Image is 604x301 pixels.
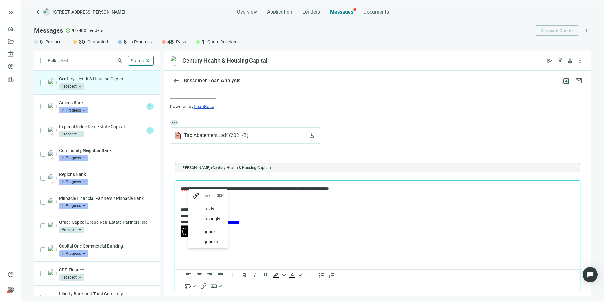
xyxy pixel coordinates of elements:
[249,271,260,279] button: Italic
[34,8,42,16] a: keyboard_arrow_left
[267,9,292,15] span: Application
[307,131,317,140] button: download
[182,57,267,64] div: Century Health & Housing Capital
[202,192,214,200] div: Link...
[202,205,224,212] div: Lastly
[215,271,226,279] button: Justify
[59,76,154,82] p: Century Health & Housing Capital
[198,282,209,290] button: Insert/edit link
[228,132,248,139] span: ( 202 KB )
[287,271,303,279] div: Text color Black
[170,120,179,125] span: more_horiz
[190,191,226,201] div: Link...
[184,132,248,139] span: Tax Abatement .pdf
[583,267,598,282] div: Open Intercom Messenger
[207,39,238,45] span: Quote Received
[48,269,57,278] img: c3ca3172-0736-45a5-9f6c-d6e640231ee8
[194,271,204,279] button: Align center
[175,181,580,269] iframe: Rich Text Area
[560,74,573,87] button: archive
[330,9,353,15] span: Messages
[59,83,84,90] span: Prospect
[59,123,144,130] p: Imperial Ridge Real Estate Capital
[45,39,63,45] span: Prospect
[565,56,575,66] button: person
[575,77,583,85] span: mail
[40,38,43,46] span: 6
[79,38,85,46] span: 35
[217,192,224,200] div: ⌘K
[190,237,226,247] div: Ignore all
[59,243,154,249] p: Capital One Commercial Banking
[48,245,57,254] img: 2cbe36fd-62e2-470a-a228-3f5ee6a9a64a
[8,51,12,57] span: account_balance
[204,271,215,279] button: Align right
[302,9,320,15] span: Lenders
[59,171,154,178] p: Regions Bank
[145,58,151,63] span: close
[562,77,570,85] span: archive
[124,38,127,46] span: 8
[59,195,154,201] p: Pinnacle Financial Partners / Pinnacle Bank
[170,74,182,87] button: arrow_back
[146,103,154,110] span: 1
[239,271,249,279] button: Bold
[271,271,287,279] div: Background color Black
[59,179,88,185] span: In Progress
[573,74,585,87] button: mail
[146,127,154,134] span: 1
[190,214,226,224] div: Lastingly
[190,204,226,214] div: Lastly
[8,287,14,293] span: person
[59,274,84,281] span: Prospect
[59,100,144,106] p: Ameris Bank
[48,150,57,159] img: b98f4969-6740-46a2-928b-79a0c55ba364
[183,271,194,279] button: Align left
[183,282,198,290] button: Insert merge tag
[172,77,180,85] span: arrow_back
[7,9,14,16] button: keyboard_double_arrow_right
[557,57,563,64] span: request_quote
[363,9,389,15] span: Documents
[327,271,337,279] button: Numbered list
[48,222,57,230] img: bfdbad23-6066-4a71-b994-7eba785b3ce1
[182,78,242,84] div: Bessemer Loan Analysis
[202,238,224,245] div: Ignore all
[316,271,327,279] button: Bullet list
[202,38,205,46] span: 1
[48,174,57,183] img: c07615a9-6947-4b86-b81a-90c7b5606308.png
[48,126,57,135] img: bd827b70-1078-4126-a2a3-5ccea289c42f
[567,57,573,64] span: person
[59,219,154,225] p: Grace Capital Group Real Estate Partners, Inc.
[179,165,273,171] span: Michael Wade (Century Health & Housing Capital)
[167,38,174,46] span: 48
[309,132,315,139] span: download
[131,58,144,63] span: Status
[584,28,589,33] span: more_vert
[59,107,88,113] span: In Progress
[53,9,125,15] span: [STREET_ADDRESS][PERSON_NAME]
[48,57,69,64] span: Bulk select
[170,56,180,66] img: c3c0463e-170e-45d3-9d39-d9bdcabb2d8e
[87,27,103,34] span: Lenders
[577,57,583,64] span: more_vert
[237,9,257,15] span: Overview
[190,227,226,237] div: Ignore
[129,39,152,45] span: In Progress
[581,25,591,36] button: more_vert
[59,267,154,273] p: CRE-Finance
[117,57,123,64] span: search
[176,39,186,45] span: Pass
[8,271,14,278] span: help
[34,27,63,34] span: Messages
[555,56,565,66] button: request_quote
[43,8,50,16] img: deal-logo
[87,39,108,45] span: Contacted
[65,28,70,33] span: check_circle
[59,147,154,154] p: Community Neighbor Bank
[59,131,84,137] span: Prospect
[547,57,553,64] span: send
[48,198,57,206] img: bb4ebb4b-2c2c-4e07-87d8-c65d4623106c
